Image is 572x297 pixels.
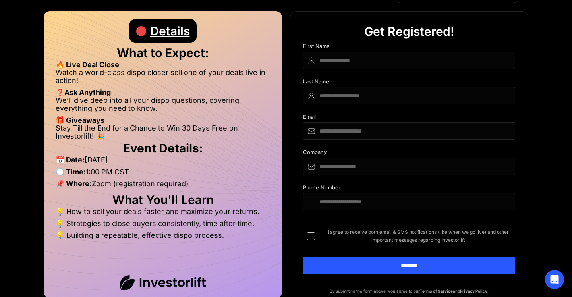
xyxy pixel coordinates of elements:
div: Get Registered! [364,19,454,43]
strong: ❓Ask Anything [56,88,111,96]
strong: 🔥 Live Deal Close [56,60,119,69]
div: Phone Number [303,185,515,193]
span: I agree to receive both email & SMS notifications (like when we go live) and other important mess... [321,228,515,244]
strong: 🕒 Time: [56,168,86,176]
li: Stay Till the End for a Chance to Win 30 Days Free on Investorlift! 🎉 [56,124,270,140]
li: 💡 Building a repeatable, effective dispo process. [56,231,270,239]
strong: 🎁 Giveaways [56,116,104,124]
strong: 📅 Date: [56,156,85,164]
li: 1:00 PM CST [56,168,270,180]
div: Company [303,149,515,158]
form: DIspo Day Main Form [303,43,515,287]
li: We’ll dive deep into all your dispo questions, covering everything you need to know. [56,96,270,116]
li: 💡 How to sell your deals faster and maximize your returns. [56,208,270,220]
p: By submitting the form above, you agree to our and . [303,287,515,295]
h2: What You'll Learn [56,196,270,204]
li: Watch a world-class dispo closer sell one of your deals live in action! [56,69,270,89]
li: Zoom (registration required) [56,180,270,192]
div: First Name [303,43,515,52]
strong: Event Details: [123,141,203,155]
li: [DATE] [56,156,270,168]
a: Privacy Policy [460,289,487,293]
div: Last Name [303,79,515,87]
div: Details [150,19,190,43]
div: Open Intercom Messenger [545,270,564,289]
strong: What to Expect: [117,46,209,60]
li: 💡 Strategies to close buyers consistently, time after time. [56,220,270,231]
a: Terms of Service [420,289,453,293]
div: Email [303,114,515,122]
strong: 📌 Where: [56,179,92,188]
